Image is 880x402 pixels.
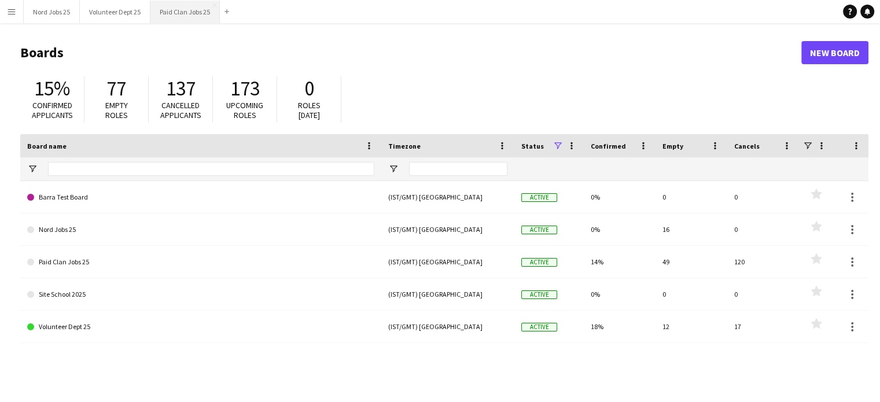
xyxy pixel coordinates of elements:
button: Paid Clan Jobs 25 [150,1,220,23]
h1: Boards [20,44,801,61]
span: Confirmed [591,142,626,150]
div: (IST/GMT) [GEOGRAPHIC_DATA] [381,181,514,213]
div: 0 [727,278,799,310]
span: 77 [106,76,126,101]
div: 120 [727,246,799,278]
div: (IST/GMT) [GEOGRAPHIC_DATA] [381,213,514,245]
input: Board name Filter Input [48,162,374,176]
span: Active [521,226,557,234]
span: Cancels [734,142,760,150]
div: 18% [584,311,656,342]
span: Board name [27,142,67,150]
div: (IST/GMT) [GEOGRAPHIC_DATA] [381,311,514,342]
div: 0 [656,181,727,213]
div: 0% [584,278,656,310]
span: Empty [662,142,683,150]
div: 16 [656,213,727,245]
span: Timezone [388,142,421,150]
div: 0 [656,278,727,310]
div: 0% [584,213,656,245]
div: 0 [727,181,799,213]
span: Upcoming roles [226,100,263,120]
span: Roles [DATE] [298,100,321,120]
a: Volunteer Dept 25 [27,311,374,343]
div: 17 [727,311,799,342]
a: Nord Jobs 25 [27,213,374,246]
div: 49 [656,246,727,278]
span: 15% [34,76,70,101]
div: 12 [656,311,727,342]
span: Active [521,323,557,331]
div: 14% [584,246,656,278]
a: Barra Test Board [27,181,374,213]
div: (IST/GMT) [GEOGRAPHIC_DATA] [381,246,514,278]
span: Confirmed applicants [32,100,73,120]
span: Status [521,142,544,150]
span: Empty roles [105,100,128,120]
span: Active [521,258,557,267]
span: Active [521,193,557,202]
a: Site School 2025 [27,278,374,311]
div: 0% [584,181,656,213]
button: Open Filter Menu [27,164,38,174]
span: 173 [230,76,260,101]
input: Timezone Filter Input [409,162,507,176]
button: Volunteer Dept 25 [80,1,150,23]
span: Active [521,290,557,299]
div: 0 [727,213,799,245]
button: Nord Jobs 25 [24,1,80,23]
span: 0 [304,76,314,101]
button: Open Filter Menu [388,164,399,174]
a: New Board [801,41,868,64]
span: Cancelled applicants [160,100,201,120]
div: (IST/GMT) [GEOGRAPHIC_DATA] [381,278,514,310]
span: 137 [166,76,196,101]
a: Paid Clan Jobs 25 [27,246,374,278]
